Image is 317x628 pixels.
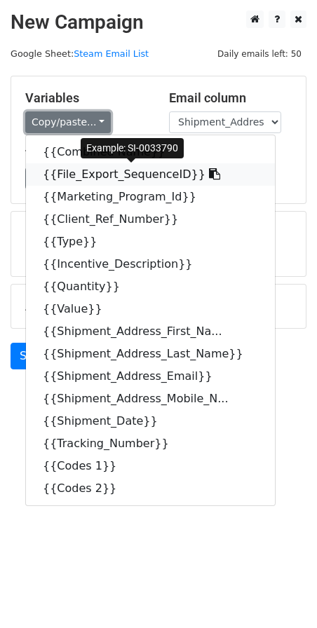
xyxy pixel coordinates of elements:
[11,48,149,59] small: Google Sheet:
[26,141,275,163] a: {{Combined Name}}
[26,365,275,388] a: {{Shipment_Address_Email}}
[26,186,275,208] a: {{Marketing_Program_Id}}
[26,253,275,275] a: {{Incentive_Description}}
[26,477,275,500] a: {{Codes 2}}
[26,231,275,253] a: {{Type}}
[26,163,275,186] a: {{File_Export_SequenceID}}
[26,432,275,455] a: {{Tracking_Number}}
[26,455,275,477] a: {{Codes 1}}
[213,48,306,59] a: Daily emails left: 50
[26,320,275,343] a: {{Shipment_Address_First_Na...
[26,208,275,231] a: {{Client_Ref_Number}}
[26,275,275,298] a: {{Quantity}}
[11,343,57,369] a: Send
[26,410,275,432] a: {{Shipment_Date}}
[169,90,292,106] h5: Email column
[74,48,149,59] a: Steam Email List
[213,46,306,62] span: Daily emails left: 50
[25,111,111,133] a: Copy/paste...
[26,343,275,365] a: {{Shipment_Address_Last_Name}}
[81,138,184,158] div: Example: SI-0033790
[26,388,275,410] a: {{Shipment_Address_Mobile_N...
[11,11,306,34] h2: New Campaign
[25,90,148,106] h5: Variables
[26,298,275,320] a: {{Value}}
[247,561,317,628] iframe: Chat Widget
